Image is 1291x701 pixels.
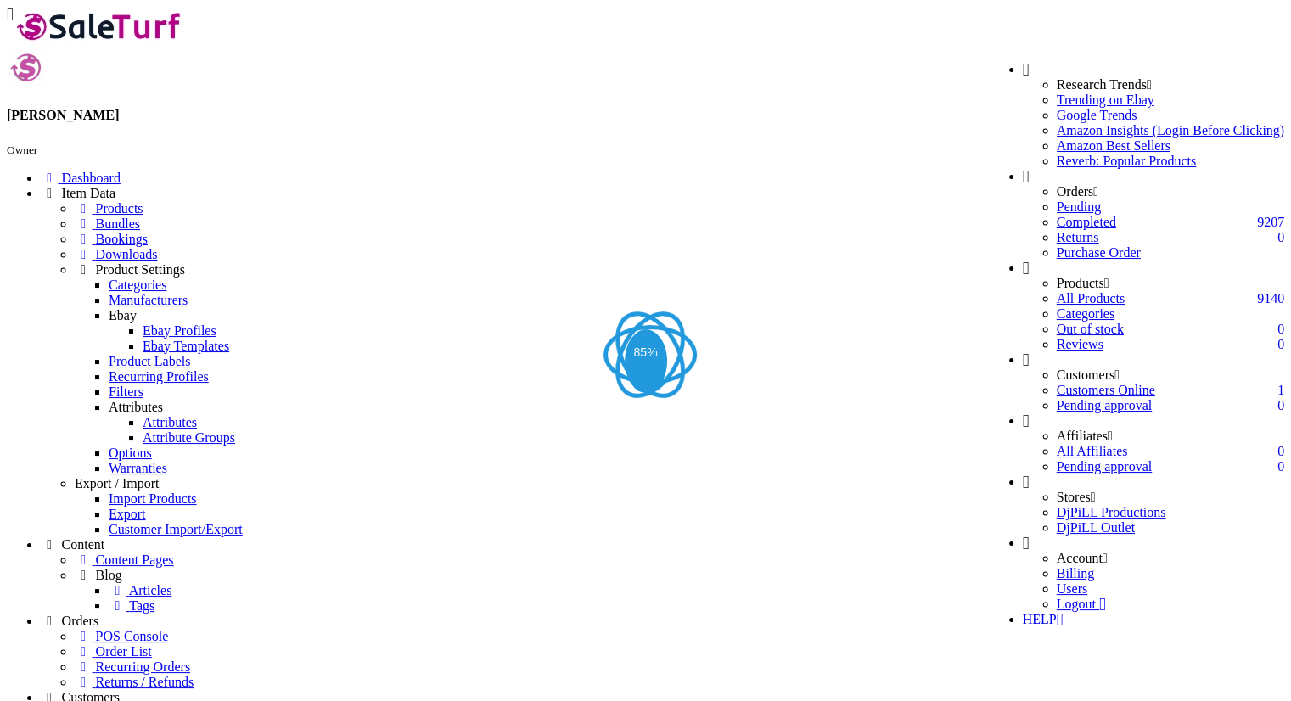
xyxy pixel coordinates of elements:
li: Customers [1057,367,1284,383]
a: Categories [1057,306,1114,321]
span: 0 [1277,444,1284,459]
a: Google Trends [1057,108,1284,123]
a: Recurring Orders [75,659,190,674]
a: DjPiLL Productions [1057,505,1166,519]
a: Reverb: Popular Products [1057,154,1284,169]
a: Trending on Ebay [1057,93,1284,108]
span: 0 [1277,398,1284,413]
span: 0 [1277,230,1284,245]
a: 0Out of stock [1057,322,1124,336]
span: Content [62,537,105,552]
a: Recurring Profiles [109,369,209,384]
a: Purchase Order [1057,245,1141,260]
span: Returns / Refunds [96,675,194,689]
a: Export [109,507,146,521]
a: 0Pending approval [1057,459,1152,474]
a: POS Console [75,629,168,643]
a: Tags [109,598,154,613]
span: Logout [1057,597,1096,611]
a: Amazon Best Sellers [1057,138,1284,154]
li: Affiliates [1057,429,1284,444]
a: Attributes [143,415,197,429]
a: Attribute Groups [143,430,235,445]
span: Products [96,201,143,216]
span: 9140 [1257,291,1284,306]
span: Blog [96,568,122,582]
span: Bookings [96,232,148,246]
a: Import Products [109,491,197,506]
span: Content Pages [96,552,174,567]
span: Product Settings [96,262,185,277]
h4: [PERSON_NAME] [7,108,1284,123]
a: 0Pending approval [1057,398,1152,412]
span: 0 [1277,459,1284,474]
a: Ebay [109,308,137,322]
a: Bookings [75,232,148,246]
a: Products [75,201,143,216]
a: Returns / Refunds [75,675,194,689]
span: Order List [96,644,152,659]
span: 9207 [1257,215,1284,230]
a: Articles [109,583,171,597]
img: djpill [7,48,45,87]
span: Tags [129,598,154,613]
a: Options [109,446,152,460]
li: Account [1057,551,1284,566]
span: HELP [1023,612,1057,627]
span: 0 [1277,337,1284,352]
a: Ebay Profiles [143,323,216,338]
a: Users [1057,581,1087,596]
a: Warranties [109,461,167,475]
a: 9207Completed [1057,215,1116,229]
a: Customer Import/Export [109,522,243,536]
a: Amazon Insights (Login Before Clicking) [1057,123,1284,138]
li: Research Trends [1057,77,1284,93]
a: Manufacturers [109,293,188,307]
a: 0Reviews [1057,337,1103,351]
a: Content Pages [75,552,174,567]
a: DjPiLL Outlet [1057,520,1135,535]
span: Downloads [96,247,158,261]
a: Product Labels [109,354,190,368]
img: SaleTurf [14,7,186,45]
span: Recurring Orders [96,659,191,674]
span: POS Console [96,629,169,643]
a: 0Returns [1057,230,1099,244]
a: Filters [109,384,143,399]
a: Bundles [75,216,140,231]
a: HELP [1057,612,1064,626]
span: Articles [129,583,172,597]
a: 1Customers Online [1057,383,1155,397]
a: Dashboard [41,171,121,185]
a: Attributes [109,400,163,414]
a: Order List [75,644,152,659]
span: 0 [1277,322,1284,337]
a: Billing [1057,566,1094,580]
span: Item Data [62,186,116,200]
span: Orders [62,614,99,628]
span: Dashboard [62,171,121,185]
a: Categories [109,278,166,292]
span: Bundles [96,216,140,231]
li: Orders [1057,184,1284,199]
li: Products [1057,276,1284,291]
li: Stores [1057,490,1284,505]
a: 0All Affiliates [1057,444,1128,458]
a: Downloads [75,247,157,261]
span: 1 [1277,383,1284,398]
a: Pending [1057,199,1284,215]
a: Ebay Templates [143,339,229,353]
a: Logout [1057,597,1106,611]
small: Owner [7,143,37,156]
a: Export / Import [75,476,160,491]
a: 9140All Products [1057,291,1125,306]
